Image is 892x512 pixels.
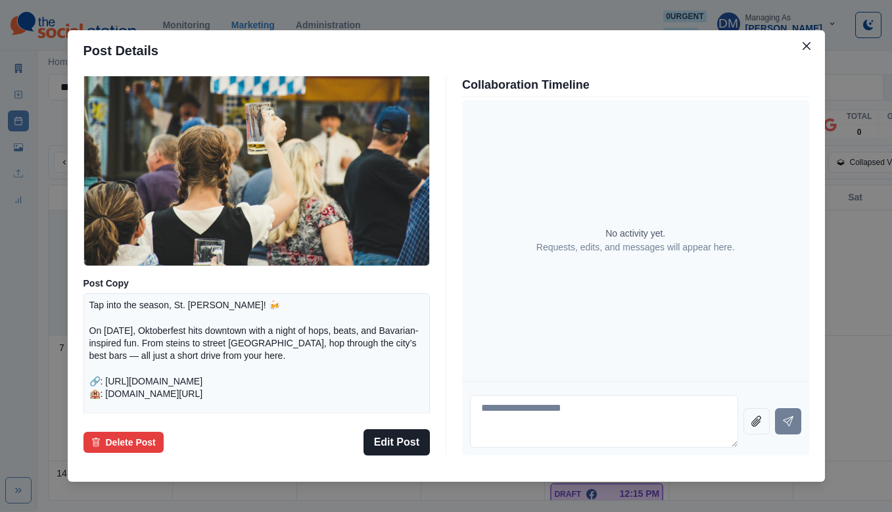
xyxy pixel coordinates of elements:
button: Delete Post [83,432,164,453]
header: Post Details [68,30,825,71]
button: Edit Post [364,429,430,455]
p: Post Copy [83,277,431,291]
button: Close [796,35,817,57]
button: Attach file [743,408,770,434]
p: Tap into the season, St. [PERSON_NAME]! 🍻 On [DATE], Oktoberfest hits downtown with a night of ho... [89,299,425,451]
img: zitarj3o9lvkrq2ych6b [84,36,429,266]
button: Send message [775,408,801,434]
p: Collaboration Timeline [462,76,809,94]
p: Requests, edits, and messages will appear here. [536,241,735,254]
p: No activity yet. [605,227,665,241]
